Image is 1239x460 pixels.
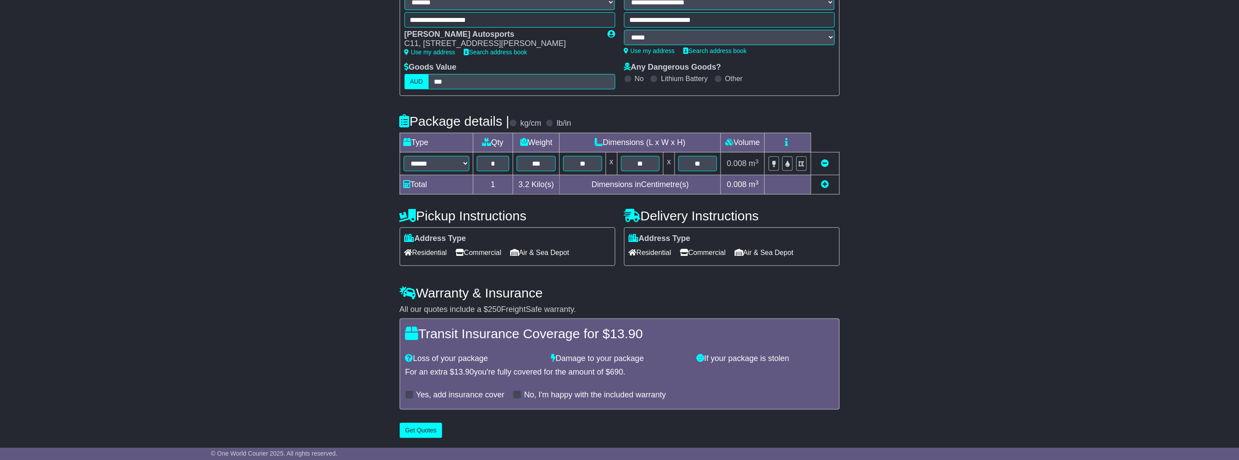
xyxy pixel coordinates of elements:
span: 13.90 [610,326,643,341]
span: 3.2 [518,180,529,189]
label: Address Type [405,234,466,244]
h4: Transit Insurance Coverage for $ [405,326,834,341]
button: Get Quotes [400,423,443,438]
span: m [749,180,759,189]
span: 690 [610,368,623,376]
a: Search address book [684,47,747,54]
td: Dimensions (L x W x H) [560,133,721,152]
label: AUD [405,74,429,89]
td: x [664,152,675,175]
div: C11, [STREET_ADDRESS][PERSON_NAME] [405,39,599,49]
span: m [749,159,759,168]
span: 0.008 [727,159,747,168]
a: Add new item [821,180,829,189]
div: If your package is stolen [692,354,838,364]
label: Address Type [629,234,691,244]
label: kg/cm [520,119,541,128]
a: Use my address [624,47,675,54]
span: Commercial [680,246,726,259]
sup: 3 [756,179,759,186]
sup: 3 [756,158,759,165]
label: Yes, add insurance cover [416,390,504,400]
a: Use my address [405,49,455,56]
label: Goods Value [405,63,457,72]
span: 0.008 [727,180,747,189]
a: Remove this item [821,159,829,168]
span: 13.90 [454,368,474,376]
td: Kilo(s) [513,175,560,195]
td: Weight [513,133,560,152]
div: [PERSON_NAME] Autosports [405,30,599,39]
label: No [635,74,644,83]
span: Residential [405,246,447,259]
td: Volume [721,133,765,152]
span: © One World Courier 2025. All rights reserved. [211,450,337,457]
td: x [606,152,617,175]
td: Qty [473,133,513,152]
label: Other [725,74,743,83]
td: 1 [473,175,513,195]
span: Residential [629,246,671,259]
label: lb/in [557,119,571,128]
div: Damage to your package [547,354,692,364]
span: Air & Sea Depot [735,246,794,259]
div: For an extra $ you're fully covered for the amount of $ . [405,368,834,377]
label: Lithium Battery [661,74,708,83]
h4: Pickup Instructions [400,209,615,223]
label: No, I'm happy with the included warranty [524,390,666,400]
td: Type [400,133,473,152]
span: Air & Sea Depot [510,246,569,259]
span: 250 [488,305,501,314]
span: Commercial [456,246,501,259]
td: Total [400,175,473,195]
label: Any Dangerous Goods? [624,63,721,72]
h4: Package details | [400,114,510,128]
td: Dimensions in Centimetre(s) [560,175,721,195]
a: Search address book [464,49,527,56]
div: Loss of your package [401,354,547,364]
h4: Warranty & Insurance [400,286,840,300]
h4: Delivery Instructions [624,209,840,223]
div: All our quotes include a $ FreightSafe warranty. [400,305,840,315]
